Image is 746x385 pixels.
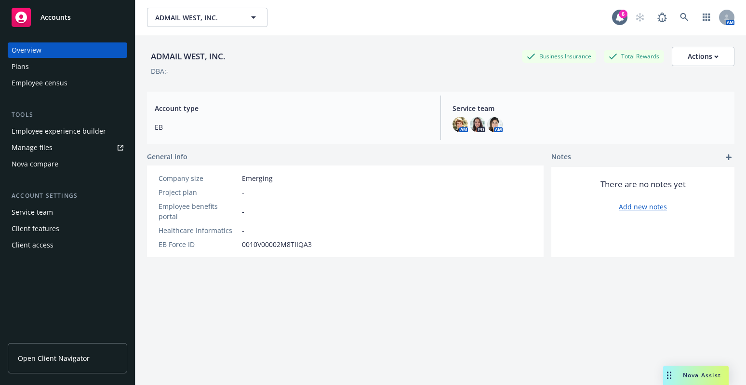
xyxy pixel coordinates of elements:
a: Search [675,8,694,27]
div: Nova compare [12,156,58,172]
div: Business Insurance [522,50,596,62]
a: Switch app [697,8,716,27]
button: ADMAIL WEST, INC. [147,8,267,27]
div: Drag to move [663,366,675,385]
button: Actions [672,47,734,66]
div: Overview [12,42,41,58]
div: Account settings [8,191,127,201]
button: Nova Assist [663,366,729,385]
span: 0010V00002M8TIIQA3 [242,239,312,249]
div: Employee benefits portal [159,201,238,221]
a: Overview [8,42,127,58]
a: Report a Bug [653,8,672,27]
a: add [723,151,734,163]
img: photo [487,117,503,132]
a: Nova compare [8,156,127,172]
div: Healthcare Informatics [159,225,238,235]
span: General info [147,151,187,162]
div: Manage files [12,140,53,155]
span: Accounts [40,14,71,21]
span: - [242,225,244,235]
a: Plans [8,59,127,74]
span: Emerging [242,173,273,183]
div: Client features [12,221,59,236]
span: - [242,206,244,217]
span: EB [155,122,429,132]
div: EB Force ID [159,239,238,249]
a: Employee experience builder [8,124,127,139]
div: Project plan [159,187,238,197]
div: Total Rewards [604,50,664,62]
span: - [242,187,244,197]
span: Nova Assist [683,371,721,379]
img: photo [470,117,485,132]
a: Service team [8,205,127,220]
div: Employee experience builder [12,124,106,139]
div: Company size [159,173,238,183]
span: Notes [551,151,571,163]
div: Client access [12,237,53,253]
div: ADMAIL WEST, INC. [147,50,229,63]
span: ADMAIL WEST, INC. [155,13,239,23]
a: Accounts [8,4,127,31]
div: Actions [688,47,719,66]
img: photo [453,117,468,132]
span: Open Client Navigator [18,353,90,363]
div: Tools [8,110,127,120]
span: Account type [155,103,429,113]
div: 6 [619,10,627,18]
a: Employee census [8,75,127,91]
a: Start snowing [630,8,650,27]
a: Client features [8,221,127,236]
div: Employee census [12,75,67,91]
div: DBA: - [151,66,169,76]
div: Plans [12,59,29,74]
span: Service team [453,103,727,113]
a: Client access [8,237,127,253]
a: Add new notes [619,202,667,212]
div: Service team [12,205,53,220]
span: There are no notes yet [600,179,686,190]
a: Manage files [8,140,127,155]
